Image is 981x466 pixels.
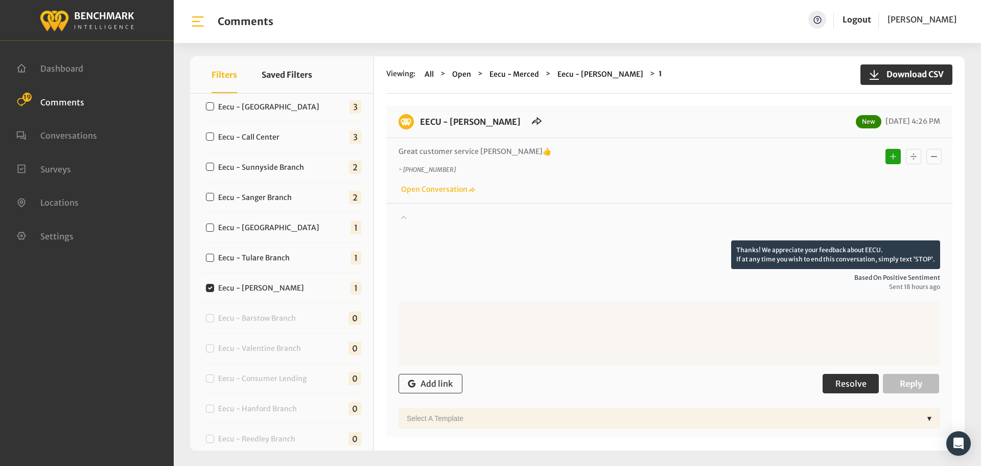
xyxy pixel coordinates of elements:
[351,221,361,234] span: 1
[922,408,937,429] div: ▼
[349,130,361,144] span: 3
[835,379,867,389] span: Resolve
[16,96,84,106] a: Comments 19
[215,223,328,233] label: Eecu - [GEOGRAPHIC_DATA]
[883,117,940,126] span: [DATE] 4:26 PM
[40,231,74,241] span: Settings
[40,97,84,107] span: Comments
[40,164,71,174] span: Surveys
[399,282,940,292] span: Sent 18 hours ago
[212,56,237,93] button: Filters
[349,161,361,174] span: 2
[206,163,214,171] input: Eecu - Sunnyside Branch
[659,69,662,78] strong: 1
[399,166,456,173] i: ~ [PHONE_NUMBER]
[16,129,97,140] a: Conversations
[39,8,134,33] img: benchmark
[399,273,940,282] span: Based on positive sentiment
[946,431,971,456] div: Open Intercom Messenger
[190,14,205,29] img: bar
[206,224,214,232] input: Eecu - [GEOGRAPHIC_DATA]
[349,191,361,204] span: 2
[16,62,83,73] a: Dashboard
[262,56,312,93] button: Saved Filters
[206,193,214,201] input: Eecu - Sanger Branch
[449,69,474,80] button: Open
[215,162,312,173] label: Eecu - Sunnyside Branch
[386,69,415,80] span: Viewing:
[823,374,879,393] button: Resolve
[348,342,361,355] span: 0
[206,102,214,110] input: Eecu - [GEOGRAPHIC_DATA]
[399,114,414,129] img: benchmark
[348,312,361,325] span: 0
[215,132,288,143] label: Eecu - Call Center
[422,69,437,80] button: All
[215,343,309,354] label: Eecu - Valentine Branch
[414,114,527,129] h6: EECU - Demaree Branch
[420,117,521,127] a: EECU - [PERSON_NAME]
[215,373,315,384] label: Eecu - Consumer Lending
[887,11,956,29] a: [PERSON_NAME]
[731,240,940,269] p: Thanks! We appreciate your feedback about EECU. If at any time you wish to end this conversation,...
[399,374,462,393] button: Add link
[351,281,361,295] span: 1
[215,102,328,113] label: Eecu - [GEOGRAPHIC_DATA]
[880,68,944,80] span: Download CSV
[349,100,361,114] span: 3
[40,197,79,208] span: Locations
[883,146,944,167] div: Basic example
[16,196,79,207] a: Locations
[16,163,71,173] a: Surveys
[554,69,646,80] button: Eecu - [PERSON_NAME]
[206,132,214,141] input: Eecu - Call Center
[40,130,97,141] span: Conversations
[215,253,298,263] label: Eecu - Tulare Branch
[215,283,312,294] label: Eecu - [PERSON_NAME]
[399,146,805,157] p: Great customer service [PERSON_NAME]👍
[399,185,475,194] a: Open Conversation
[486,69,542,80] button: Eecu - Merced
[206,254,214,262] input: Eecu - Tulare Branch
[40,63,83,74] span: Dashboard
[348,402,361,415] span: 0
[348,372,361,385] span: 0
[843,11,871,29] a: Logout
[215,434,303,445] label: Eecu - Reedley Branch
[215,313,304,324] label: Eecu - Barstow Branch
[215,192,300,203] label: Eecu - Sanger Branch
[856,115,881,128] span: New
[22,93,32,102] span: 19
[402,408,922,429] div: Select a Template
[351,251,361,264] span: 1
[348,432,361,446] span: 0
[887,14,956,25] span: [PERSON_NAME]
[218,15,273,28] h1: Comments
[16,230,74,240] a: Settings
[860,64,952,85] button: Download CSV
[206,284,214,292] input: Eecu - [PERSON_NAME]
[843,14,871,25] a: Logout
[215,404,305,414] label: Eecu - Hanford Branch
